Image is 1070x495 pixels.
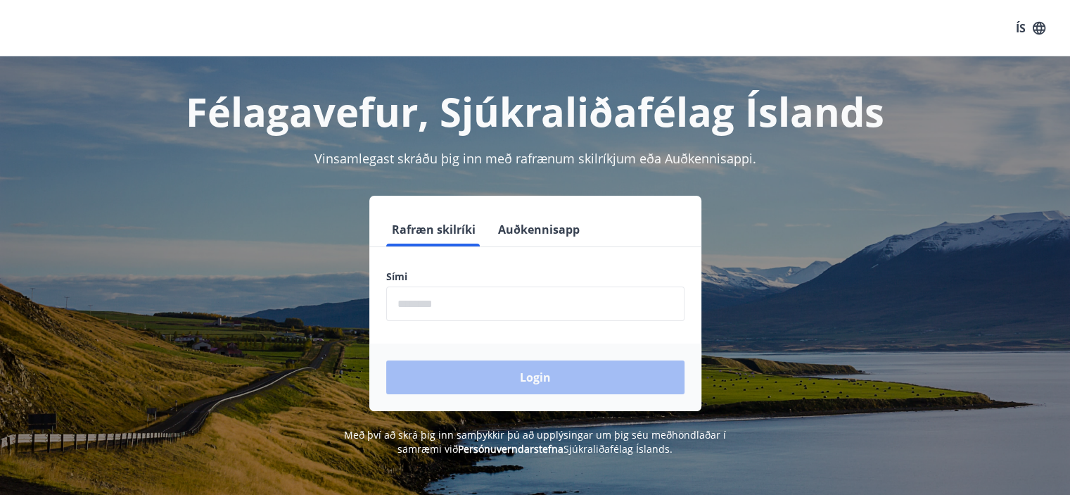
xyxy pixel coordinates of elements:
[386,213,481,246] button: Rafræn skilríki
[386,270,684,284] label: Sími
[314,150,756,167] span: Vinsamlegast skráðu þig inn með rafrænum skilríkjum eða Auðkennisappi.
[46,84,1025,138] h1: Félagavefur, Sjúkraliðafélag Íslands
[344,428,726,456] span: Með því að skrá þig inn samþykkir þú að upplýsingar um þig séu meðhöndlaðar í samræmi við Sjúkral...
[492,213,585,246] button: Auðkennisapp
[1008,15,1053,41] button: ÍS
[458,442,563,456] a: Persónuverndarstefna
